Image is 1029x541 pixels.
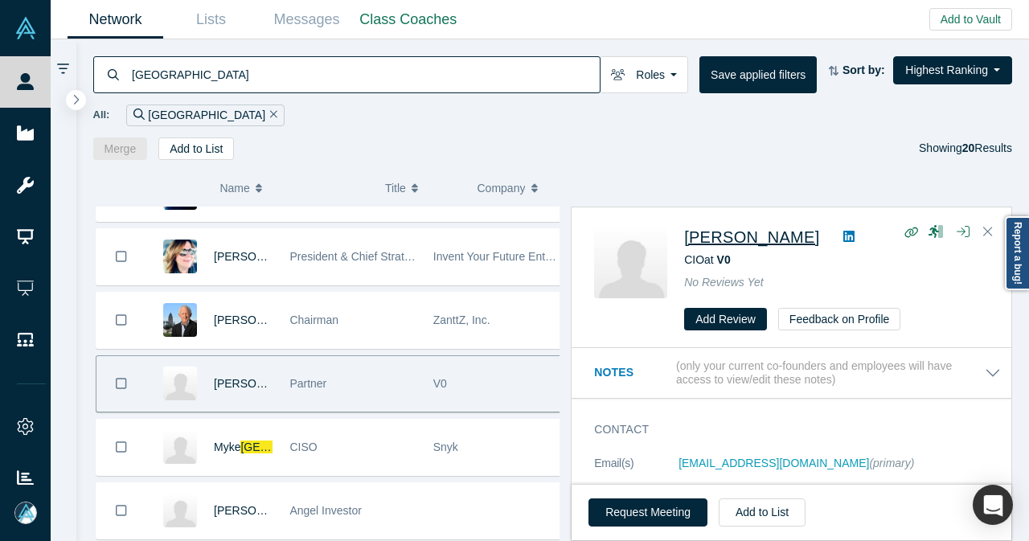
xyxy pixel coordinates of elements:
a: [PERSON_NAME] [684,228,819,246]
button: Add to List [158,137,234,160]
button: Company [478,171,553,205]
button: Merge [93,137,148,160]
span: Name [219,171,249,205]
a: Lists [163,1,259,39]
a: Myke[GEOGRAPHIC_DATA] [214,441,363,453]
span: Title [385,171,406,205]
span: Chairman [289,314,338,326]
span: CISO [289,441,317,453]
img: Vivian Lyon's Profile Image [163,494,197,527]
span: Myke [214,441,240,453]
span: (primary) [869,457,914,469]
h3: Notes [594,364,673,381]
strong: 20 [962,141,975,154]
button: Notes (only your current co-founders and employees will have access to view/edit these notes) [594,359,1001,387]
img: Mia Scott's Account [14,502,37,524]
span: V0 [433,377,447,390]
button: Highest Ranking [893,56,1012,84]
span: CIO at [684,253,731,266]
span: Invent Your Future Enterprises [433,250,585,263]
span: [PERSON_NAME] [214,314,306,326]
span: Results [962,141,1012,154]
button: Title [385,171,461,205]
dt: Email(s) [594,455,678,489]
a: V0 [717,253,731,266]
a: Report a bug! [1005,216,1029,290]
strong: Sort by: [842,64,885,76]
a: [PERSON_NAME] [214,377,306,390]
span: [GEOGRAPHIC_DATA] [240,441,358,453]
span: Angel Investor [289,504,362,517]
a: [PERSON_NAME] [214,250,429,263]
a: Messages [259,1,355,39]
span: All: [93,107,110,123]
button: Bookmark [96,420,146,475]
input: Search by name, title, company, summary, expertise, investment criteria or topics of focus [130,55,600,93]
a: [EMAIL_ADDRESS][DOMAIN_NAME] [678,457,869,469]
img: Staci Lyons's Profile Image [163,240,197,273]
img: Christina Tan's Profile Image [594,225,667,298]
span: [PERSON_NAME] [214,250,306,263]
button: Add Review [684,308,767,330]
button: Remove Filter [265,106,277,125]
button: Add to List [719,498,806,527]
span: ZanttZ, Inc. [433,314,490,326]
h3: Contact [594,421,978,438]
span: Company [478,171,526,205]
button: Roles [600,56,688,93]
a: [PERSON_NAME] [214,504,424,517]
img: Christina Tan's Profile Image [163,367,197,400]
a: [PERSON_NAME] [214,314,429,326]
img: Myke Lyons's Profile Image [163,430,197,464]
span: Partner [289,377,326,390]
a: Class Coaches [355,1,462,39]
a: Network [68,1,163,39]
button: Name [219,171,368,205]
span: [PERSON_NAME] [214,504,306,517]
img: Alchemist Vault Logo [14,17,37,39]
button: Bookmark [96,229,146,285]
span: No Reviews Yet [684,276,764,289]
div: Showing [919,137,1012,160]
span: President & Chief Strategy Officer [289,250,458,263]
button: Close [976,219,1000,245]
button: Add to Vault [929,8,1012,31]
img: Mike Lyons's Profile Image [163,303,197,337]
button: Feedback on Profile [778,308,901,330]
p: (only your current co-founders and employees will have access to view/edit these notes) [676,359,985,387]
button: Bookmark [96,356,146,412]
span: Snyk [433,441,458,453]
div: [GEOGRAPHIC_DATA] [126,105,284,126]
button: Bookmark [96,483,146,539]
button: Save applied filters [699,56,817,93]
button: Request Meeting [588,498,707,527]
button: Bookmark [96,293,146,348]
